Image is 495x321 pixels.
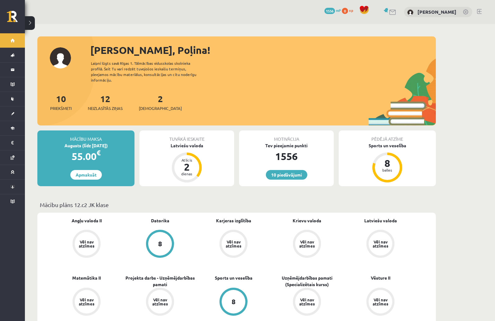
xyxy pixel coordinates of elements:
[371,275,390,281] a: Vēsture II
[298,298,316,306] div: Vēl nav atzīmes
[97,148,101,157] span: €
[349,8,353,13] span: xp
[232,298,236,305] div: 8
[324,8,341,13] a: 1556 mP
[151,217,169,224] a: Datorika
[177,162,196,172] div: 2
[364,217,397,224] a: Latviešu valoda
[372,240,389,248] div: Vēl nav atzīmes
[78,298,95,306] div: Vēl nav atzīmes
[342,8,356,13] a: 0 xp
[239,130,334,142] div: Motivācija
[215,275,252,281] a: Sports un veselība
[139,142,234,149] div: Latviešu valoda
[417,9,456,15] a: [PERSON_NAME]
[177,172,196,176] div: dienas
[378,158,397,168] div: 8
[197,230,270,259] a: Vēl nav atzīmes
[50,93,72,111] a: 10Priekšmeti
[344,288,417,317] a: Vēl nav atzīmes
[378,168,397,172] div: balles
[270,288,344,317] a: Vēl nav atzīmes
[407,9,413,16] img: Poļina Petrika
[339,142,436,149] div: Sports un veselība
[37,142,134,149] div: Augusts (līdz [DATE])
[37,149,134,164] div: 55.00
[50,105,72,111] span: Priekšmeti
[91,60,207,83] div: Laipni lūgts savā Rīgas 1. Tālmācības vidusskolas skolnieka profilā. Šeit Tu vari redzēt tuvojošo...
[88,105,123,111] span: Neizlasītās ziņas
[339,142,436,183] a: Sports un veselība 8 balles
[151,298,169,306] div: Vēl nav atzīmes
[90,43,436,58] div: [PERSON_NAME], Poļina!
[336,8,341,13] span: mP
[50,230,123,259] a: Vēl nav atzīmes
[339,130,436,142] div: Pēdējā atzīme
[177,158,196,162] div: Atlicis
[72,217,102,224] a: Angļu valoda II
[139,105,182,111] span: [DEMOGRAPHIC_DATA]
[266,170,307,180] a: 10 piedāvājumi
[372,298,389,306] div: Vēl nav atzīmes
[225,240,242,248] div: Vēl nav atzīmes
[70,170,102,180] a: Apmaksāt
[40,201,433,209] p: Mācību plāns 12.c2 JK klase
[324,8,335,14] span: 1556
[88,93,123,111] a: 12Neizlasītās ziņas
[342,8,348,14] span: 0
[298,240,316,248] div: Vēl nav atzīmes
[123,275,197,288] a: Projekta darbs - Uzņēmējdarbības pamati
[239,149,334,164] div: 1556
[7,11,25,26] a: Rīgas 1. Tālmācības vidusskola
[139,93,182,111] a: 2[DEMOGRAPHIC_DATA]
[123,288,197,317] a: Vēl nav atzīmes
[158,240,162,247] div: 8
[50,288,123,317] a: Vēl nav atzīmes
[216,217,251,224] a: Karjeras izglītība
[37,130,134,142] div: Mācību maksa
[72,275,101,281] a: Matemātika II
[123,230,197,259] a: 8
[293,217,321,224] a: Krievu valoda
[270,230,344,259] a: Vēl nav atzīmes
[139,142,234,183] a: Latviešu valoda Atlicis 2 dienas
[344,230,417,259] a: Vēl nav atzīmes
[78,240,95,248] div: Vēl nav atzīmes
[270,275,344,288] a: Uzņēmējdarbības pamati (Specializētais kurss)
[139,130,234,142] div: Tuvākā ieskaite
[197,288,270,317] a: 8
[239,142,334,149] div: Tev pieejamie punkti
